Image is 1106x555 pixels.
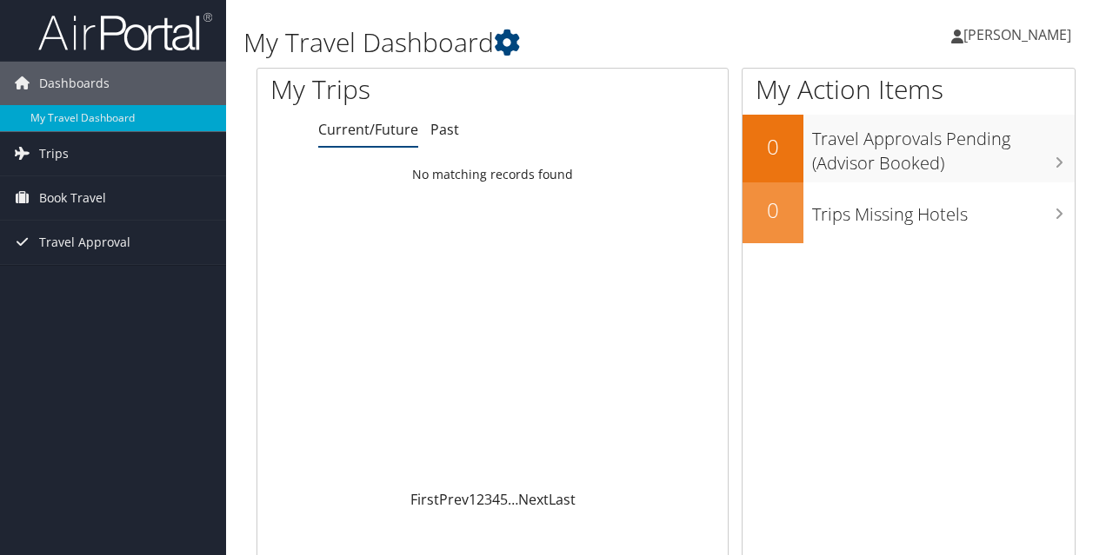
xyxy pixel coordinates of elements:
[476,490,484,509] a: 2
[484,490,492,509] a: 3
[500,490,508,509] a: 5
[743,71,1075,108] h1: My Action Items
[38,11,212,52] img: airportal-logo.png
[492,490,500,509] a: 4
[812,118,1075,175] h3: Travel Approvals Pending (Advisor Booked)
[410,490,439,509] a: First
[243,24,807,61] h1: My Travel Dashboard
[743,195,803,225] h2: 0
[39,176,106,220] span: Book Travel
[439,490,469,509] a: Prev
[508,490,518,509] span: …
[257,159,728,190] td: No matching records found
[812,194,1075,227] h3: Trips Missing Hotels
[270,71,519,108] h1: My Trips
[549,490,576,509] a: Last
[39,62,110,105] span: Dashboards
[951,9,1089,61] a: [PERSON_NAME]
[430,120,459,139] a: Past
[39,132,69,175] span: Trips
[743,132,803,162] h2: 0
[39,221,130,264] span: Travel Approval
[963,25,1071,44] span: [PERSON_NAME]
[743,115,1075,182] a: 0Travel Approvals Pending (Advisor Booked)
[318,120,418,139] a: Current/Future
[469,490,476,509] a: 1
[743,182,1075,243] a: 0Trips Missing Hotels
[518,490,549,509] a: Next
